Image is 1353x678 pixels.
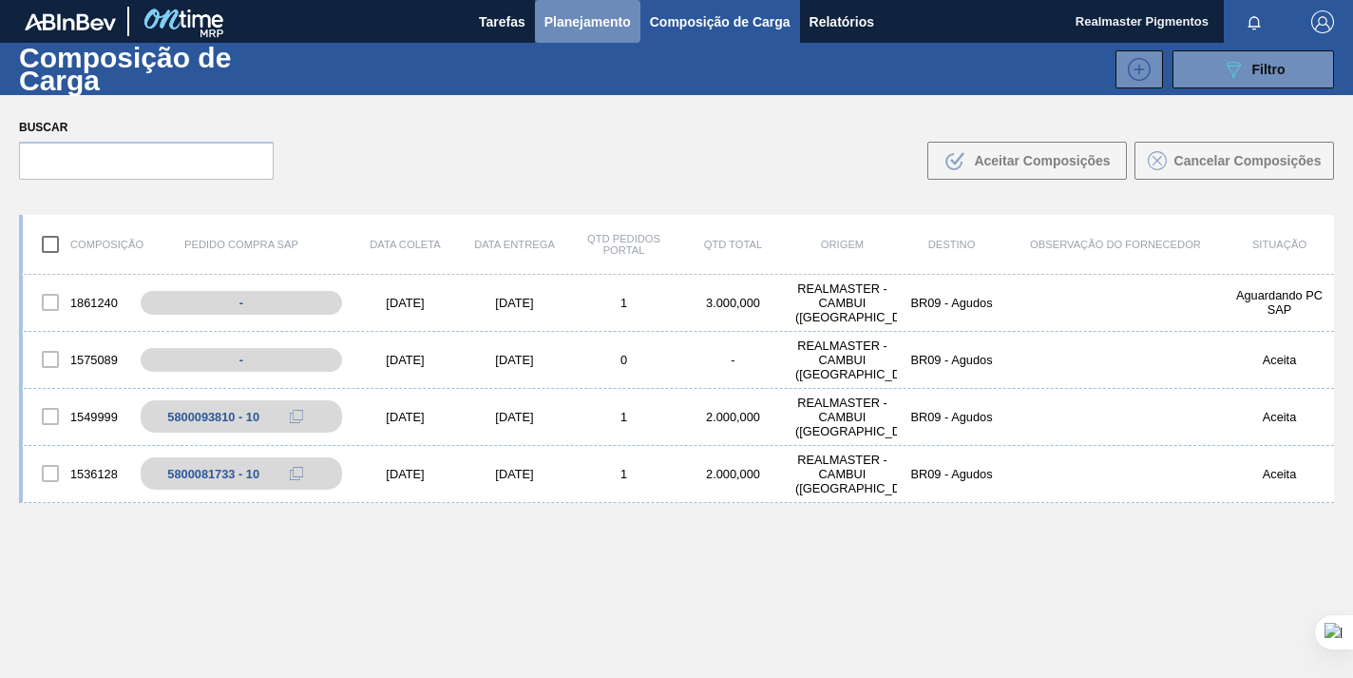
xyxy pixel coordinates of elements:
[460,296,569,310] div: [DATE]
[460,239,569,250] div: Data Entrega
[927,142,1127,180] button: Aceitar Composições
[277,462,315,485] div: Copiar
[351,239,460,250] div: Data coleta
[897,239,1006,250] div: Destino
[23,397,132,436] div: 1549999
[25,13,116,30] img: TNhmsLtSVTkK8tSr43FrP2fwEKptu5GPRR3wAAAABJRU5ErkJggg==
[810,10,874,33] span: Relatórios
[788,453,897,495] div: REALMASTER - CAMBUI (MG)
[897,296,1006,310] div: BR09 - Agudos
[277,405,315,428] div: Copiar
[678,353,788,367] div: -
[544,10,631,33] span: Planejamento
[351,410,460,424] div: [DATE]
[132,239,351,250] div: Pedido Compra SAP
[1225,239,1334,250] div: Situação
[141,348,343,372] div: -
[351,467,460,481] div: [DATE]
[460,353,569,367] div: [DATE]
[1106,50,1163,88] div: Nova Composição
[141,291,343,315] div: -
[1225,410,1334,424] div: Aceita
[678,467,788,481] div: 2.000,000
[678,410,788,424] div: 2.000,000
[569,296,678,310] div: 1
[650,10,791,33] span: Composição de Carga
[1311,10,1334,33] img: Logout
[678,239,788,250] div: Qtd Total
[1174,153,1322,168] span: Cancelar Composições
[678,296,788,310] div: 3.000,000
[897,467,1006,481] div: BR09 - Agudos
[788,239,897,250] div: Origem
[1252,62,1286,77] span: Filtro
[19,47,314,90] h1: Composição de Carga
[897,410,1006,424] div: BR09 - Agudos
[788,281,897,324] div: REALMASTER - CAMBUI (MG)
[23,224,132,264] div: Composição
[23,282,132,322] div: 1861240
[167,467,259,481] div: 5800081733 - 10
[788,396,897,438] div: REALMASTER - CAMBUI (MG)
[897,353,1006,367] div: BR09 - Agudos
[1225,353,1334,367] div: Aceita
[569,353,678,367] div: 0
[1224,9,1285,35] button: Notificações
[1225,467,1334,481] div: Aceita
[974,153,1110,168] span: Aceitar Composições
[569,233,678,256] div: Qtd Pedidos Portal
[460,467,569,481] div: [DATE]
[351,353,460,367] div: [DATE]
[1172,50,1334,88] button: Filtro
[23,454,132,494] div: 1536128
[19,114,274,142] label: Buscar
[569,467,678,481] div: 1
[788,339,897,381] div: REALMASTER - CAMBUI (MG)
[1006,239,1225,250] div: Observação do Fornecedor
[460,410,569,424] div: [DATE]
[1134,142,1334,180] button: Cancelar Composições
[479,10,525,33] span: Tarefas
[569,410,678,424] div: 1
[1225,288,1334,317] div: Aguardando PC SAP
[23,339,132,379] div: 1575089
[167,410,259,424] div: 5800093810 - 10
[351,296,460,310] div: [DATE]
